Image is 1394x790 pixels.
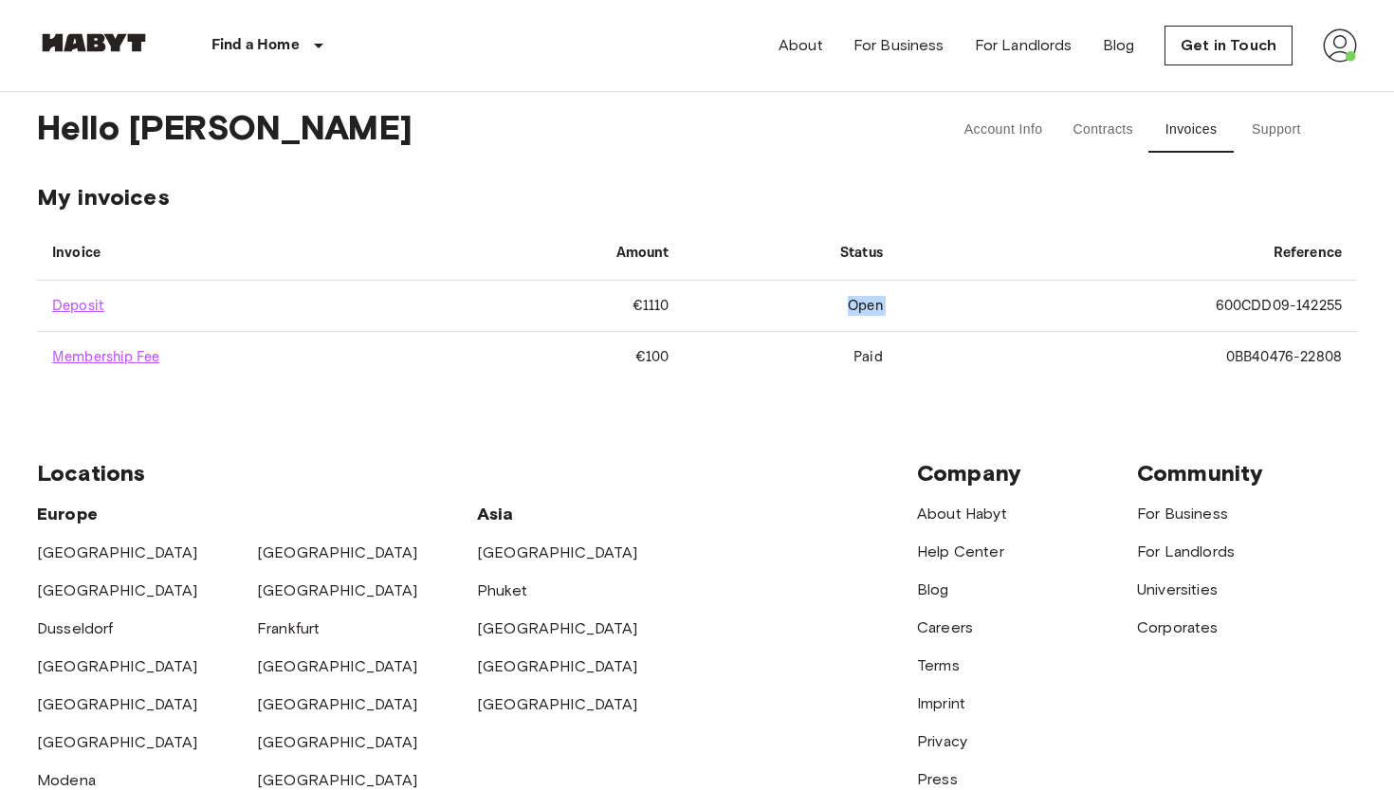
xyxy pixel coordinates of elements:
a: For Landlords [1137,542,1235,560]
button: Contracts [1057,107,1148,153]
button: Account Info [949,107,1058,153]
a: [GEOGRAPHIC_DATA] [37,657,198,675]
td: €1110 [440,281,684,332]
img: avatar [1323,28,1357,63]
a: [GEOGRAPHIC_DATA] [477,657,638,675]
span: Community [1137,459,1263,487]
a: Blog [1103,34,1135,57]
th: Status [685,227,898,281]
a: Frankfurt [257,619,320,637]
a: Membership Fee [52,348,159,366]
table: invoices table [37,227,1357,383]
a: Deposit [52,297,104,315]
a: [GEOGRAPHIC_DATA] [37,733,198,751]
a: Help Center [917,542,1004,560]
a: About [779,34,823,57]
th: Amount [440,227,684,281]
span: Locations [37,459,145,487]
a: About Habyt [917,505,1007,523]
a: Imprint [917,694,965,712]
a: Phuket [477,581,527,599]
a: [GEOGRAPHIC_DATA] [257,733,418,751]
span: Hello [PERSON_NAME] [37,107,896,153]
a: For Business [1137,505,1228,523]
a: [GEOGRAPHIC_DATA] [257,771,418,789]
td: 600CDD09-142255 [898,281,1357,332]
a: [GEOGRAPHIC_DATA] [257,543,418,561]
img: Habyt [37,33,151,52]
button: Invoices [1148,107,1234,153]
a: Privacy [917,732,967,750]
a: [GEOGRAPHIC_DATA] [477,695,638,713]
a: For Business [853,34,945,57]
a: [GEOGRAPHIC_DATA] [257,695,418,713]
td: Paid [685,332,898,382]
a: [GEOGRAPHIC_DATA] [257,581,418,599]
a: Careers [917,618,973,636]
a: Modena [37,771,96,789]
a: [GEOGRAPHIC_DATA] [257,657,418,675]
td: €100 [440,332,684,382]
th: Reference [898,227,1357,281]
p: Find a Home [211,34,300,57]
span: Company [917,459,1021,487]
a: [GEOGRAPHIC_DATA] [37,581,198,599]
th: Invoice [37,227,440,281]
a: [GEOGRAPHIC_DATA] [477,543,638,561]
a: Dusseldorf [37,619,114,637]
a: Blog [917,580,949,598]
a: Corporates [1137,618,1219,636]
span: Asia [477,504,514,524]
a: For Landlords [975,34,1073,57]
a: [GEOGRAPHIC_DATA] [37,543,198,561]
a: Press [917,770,958,788]
a: [GEOGRAPHIC_DATA] [477,619,638,637]
span: Europe [37,504,98,524]
button: Support [1234,107,1319,153]
a: Get in Touch [1165,26,1293,65]
td: 0BB40476-22808 [898,332,1357,382]
span: My invoices [37,183,1357,211]
a: Universities [1137,580,1218,598]
a: [GEOGRAPHIC_DATA] [37,695,198,713]
a: Terms [917,656,960,674]
td: Open [685,281,898,332]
